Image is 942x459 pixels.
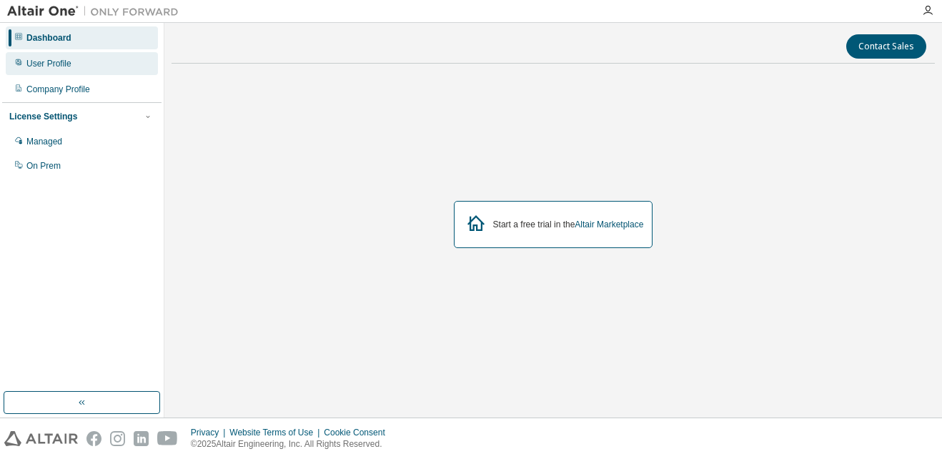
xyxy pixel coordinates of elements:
[157,431,178,446] img: youtube.svg
[575,219,643,229] a: Altair Marketplace
[191,438,394,450] p: © 2025 Altair Engineering, Inc. All Rights Reserved.
[846,34,926,59] button: Contact Sales
[7,4,186,19] img: Altair One
[26,136,62,147] div: Managed
[9,111,77,122] div: License Settings
[26,84,90,95] div: Company Profile
[26,58,71,69] div: User Profile
[191,427,229,438] div: Privacy
[324,427,393,438] div: Cookie Consent
[229,427,324,438] div: Website Terms of Use
[110,431,125,446] img: instagram.svg
[26,32,71,44] div: Dashboard
[134,431,149,446] img: linkedin.svg
[26,160,61,172] div: On Prem
[86,431,101,446] img: facebook.svg
[493,219,644,230] div: Start a free trial in the
[4,431,78,446] img: altair_logo.svg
